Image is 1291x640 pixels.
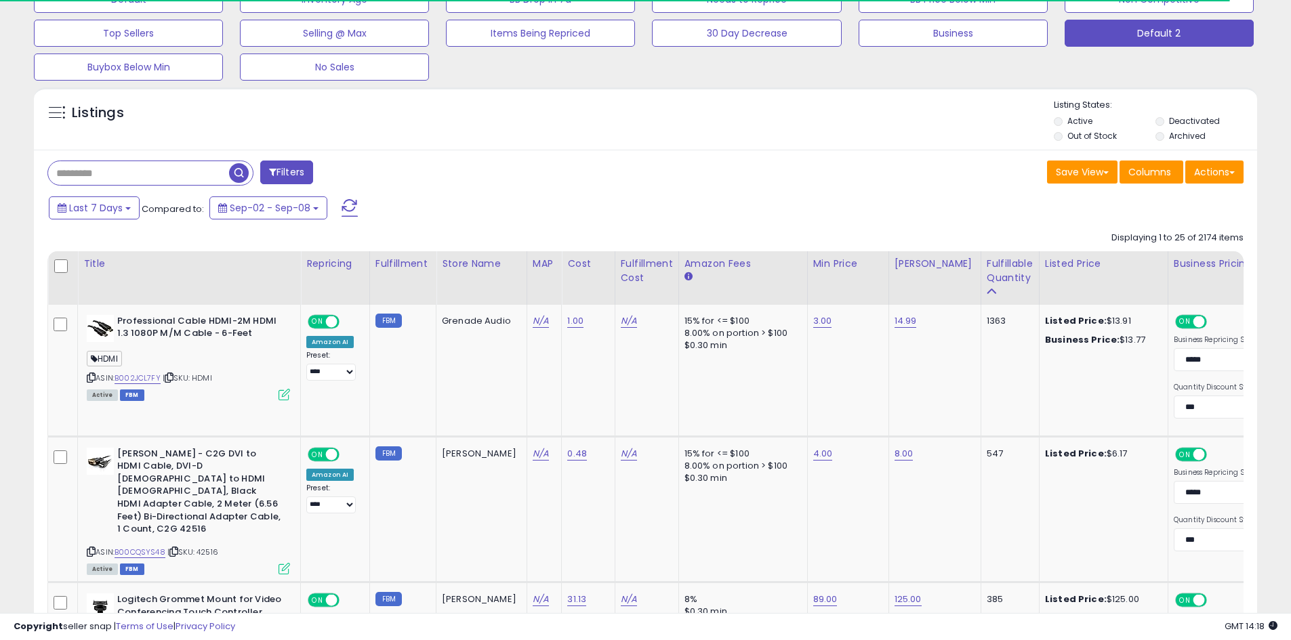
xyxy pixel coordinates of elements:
button: Default 2 [1065,20,1254,47]
div: Title [83,257,295,271]
button: Actions [1185,161,1244,184]
div: [PERSON_NAME] [895,257,975,271]
span: ON [309,448,326,460]
button: Business [859,20,1048,47]
b: Business Price: [1045,333,1120,346]
img: 31VwIsRG0uL._SL40_.jpg [87,315,114,342]
a: 1.00 [567,314,583,328]
div: 385 [987,593,1029,605]
button: No Sales [240,54,429,81]
span: ON [309,316,326,327]
a: N/A [621,447,637,461]
label: Business Repricing Strategy: [1174,335,1272,345]
label: Quantity Discount Strategy: [1174,515,1272,525]
label: Active [1067,115,1092,127]
h5: Listings [72,104,124,123]
label: Out of Stock [1067,130,1117,142]
div: Listed Price [1045,257,1162,271]
div: [PERSON_NAME] [442,448,516,460]
div: Grenade Audio [442,315,516,327]
label: Business Repricing Strategy: [1174,468,1272,477]
b: Listed Price: [1045,447,1107,460]
div: Cost [567,257,609,271]
span: All listings currently available for purchase on Amazon [87,389,118,401]
small: FBM [375,592,402,606]
strong: Copyright [14,620,63,633]
div: 15% for <= $100 [684,448,797,460]
span: OFF [337,448,359,460]
a: 4.00 [813,447,833,461]
a: N/A [621,314,637,328]
div: Preset: [306,351,359,381]
a: N/A [533,593,549,606]
div: 15% for <= $100 [684,315,797,327]
a: N/A [621,593,637,606]
b: Listed Price: [1045,314,1107,327]
div: ASIN: [87,448,290,574]
div: $0.30 min [684,339,797,351]
div: Repricing [306,257,364,271]
span: OFF [1205,448,1227,460]
span: OFF [1205,316,1227,327]
button: Selling @ Max [240,20,429,47]
div: [PERSON_NAME] [442,593,516,605]
div: Fulfillment [375,257,430,271]
span: | SKU: 42516 [167,547,218,557]
span: ON [1176,448,1193,460]
span: Columns [1128,165,1171,179]
div: 8.00% on portion > $100 [684,460,797,472]
button: Filters [260,161,313,184]
div: 8.00% on portion > $100 [684,327,797,339]
a: Privacy Policy [176,620,235,633]
a: 8.00 [895,447,914,461]
div: Fulfillable Quantity [987,257,1033,285]
a: 125.00 [895,593,922,606]
a: N/A [533,314,549,328]
label: Deactivated [1169,115,1220,127]
span: FBM [120,563,144,575]
b: Professional Cable HDMI-2M HDMI 1.3 1080P M/M Cable - 6-Feet [117,315,282,343]
span: Compared to: [142,202,204,215]
div: $0.30 min [684,472,797,484]
button: Last 7 Days [49,196,140,219]
b: [PERSON_NAME] - C2G DVI to HDMI Cable, DVI-D [DEMOGRAPHIC_DATA] to HDMI [DEMOGRAPHIC_DATA], Black... [117,448,282,539]
a: 31.13 [567,593,586,606]
button: Columns [1120,161,1183,184]
span: FBM [120,389,144,401]
span: | SKU: HDMI [163,372,212,383]
a: B00CQSYS48 [115,547,165,558]
span: All listings currently available for purchase on Amazon [87,563,118,575]
button: Sep-02 - Sep-08 [209,196,327,219]
div: MAP [533,257,556,271]
div: seller snap | | [14,620,235,633]
a: N/A [533,447,549,461]
p: Listing States: [1054,99,1257,112]
span: ON [1176,595,1193,606]
small: FBM [375,446,402,461]
div: $125.00 [1045,593,1157,605]
div: $13.77 [1045,334,1157,346]
div: Amazon AI [306,336,354,348]
div: Amazon Fees [684,257,802,271]
button: Save View [1047,161,1118,184]
div: Fulfillment Cost [621,257,673,285]
a: Terms of Use [116,620,173,633]
span: HDMI [87,351,122,366]
span: ON [309,595,326,606]
div: Amazon AI [306,469,354,481]
img: 31yhYUyYYLL._SL40_.jpg [87,593,114,620]
a: 3.00 [813,314,832,328]
a: 89.00 [813,593,838,606]
button: 30 Day Decrease [652,20,841,47]
small: FBM [375,314,402,328]
span: 2025-09-16 14:18 GMT [1225,620,1277,633]
div: ASIN: [87,315,290,400]
button: Buybox Below Min [34,54,223,81]
label: Quantity Discount Strategy: [1174,383,1272,392]
a: 0.48 [567,447,587,461]
button: Items Being Repriced [446,20,635,47]
span: OFF [337,316,359,327]
div: Min Price [813,257,883,271]
a: B002JCL7FY [115,372,161,384]
b: Listed Price: [1045,593,1107,605]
